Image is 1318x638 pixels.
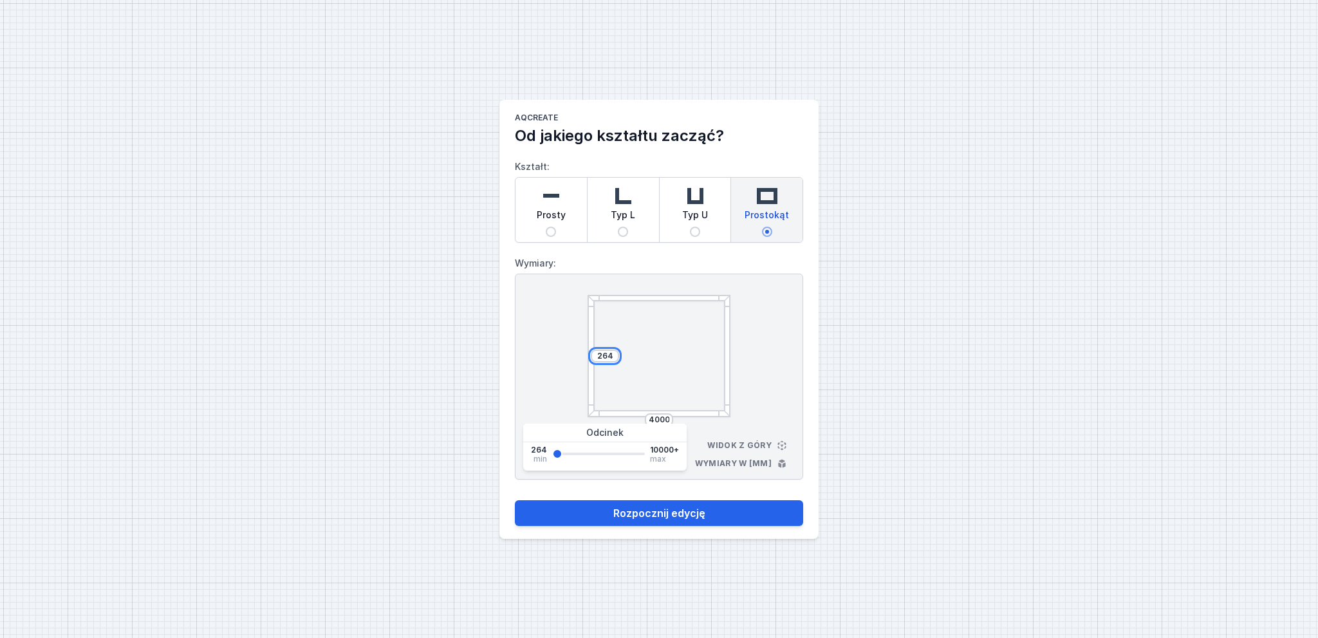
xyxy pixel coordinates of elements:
[537,209,566,227] span: Prosty
[762,227,772,237] input: Prostokąt
[538,183,564,209] img: straight.svg
[515,500,803,526] button: Rozpocznij edycję
[650,455,666,463] span: max
[546,227,556,237] input: Prosty
[611,209,635,227] span: Typ L
[534,455,547,463] span: min
[515,113,803,126] h1: AQcreate
[523,424,687,442] div: Odcinek
[649,415,669,425] input: Wymiar [mm]
[531,445,547,455] span: 264
[595,351,615,361] input: Wymiar [mm]
[745,209,789,227] span: Prostokąt
[682,183,708,209] img: u-shaped.svg
[618,227,628,237] input: Typ L
[754,183,780,209] img: rectangle.svg
[515,253,803,274] label: Wymiary:
[515,126,803,146] h2: Od jakiego kształtu zacząć?
[682,209,708,227] span: Typ U
[724,410,730,416] img: diagonal.svg
[515,156,803,243] label: Kształt:
[690,227,700,237] input: Typ U
[610,183,636,209] img: l-shaped.svg
[650,445,679,455] span: 10000+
